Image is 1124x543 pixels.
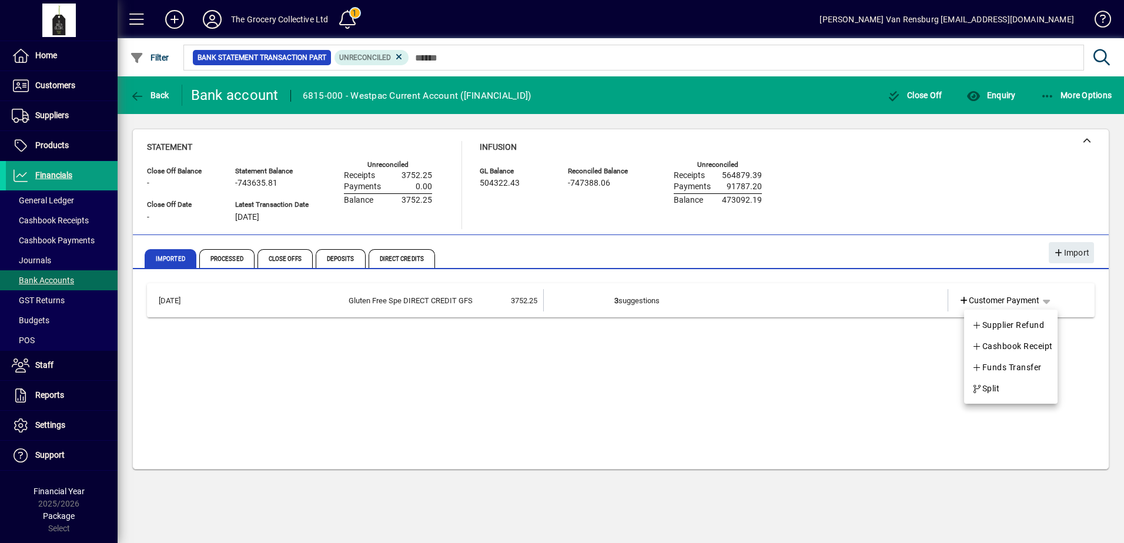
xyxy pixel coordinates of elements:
[964,314,1058,336] a: Supplier Refund
[972,318,1044,332] span: Supplier Refund
[972,339,1053,353] span: Cashbook Receipt
[964,378,1058,399] button: Split
[972,360,1042,374] span: Funds Transfer
[964,336,1058,357] a: Cashbook Receipt
[972,381,999,395] span: Split
[964,357,1058,378] a: Funds Transfer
